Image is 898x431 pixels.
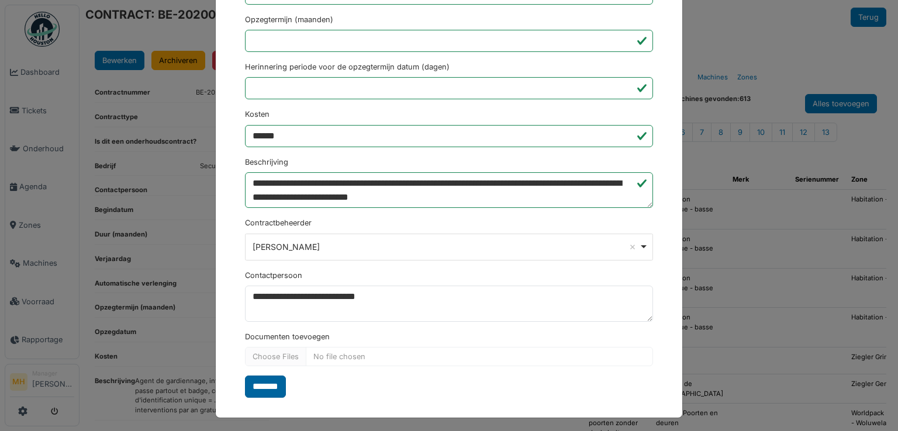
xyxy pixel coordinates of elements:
label: Beschrijving [245,157,288,168]
label: Contactpersoon [245,270,302,281]
label: Opzegtermijn (maanden) [245,14,333,25]
label: Documenten toevoegen [245,331,330,342]
label: Contractbeheerder [245,217,312,228]
div: [PERSON_NAME] [253,241,639,253]
label: Herinnering periode voor de opzegtermijn datum (dagen) [245,61,450,72]
button: Remove item: '1187' [627,241,638,253]
label: Kosten [245,109,270,120]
